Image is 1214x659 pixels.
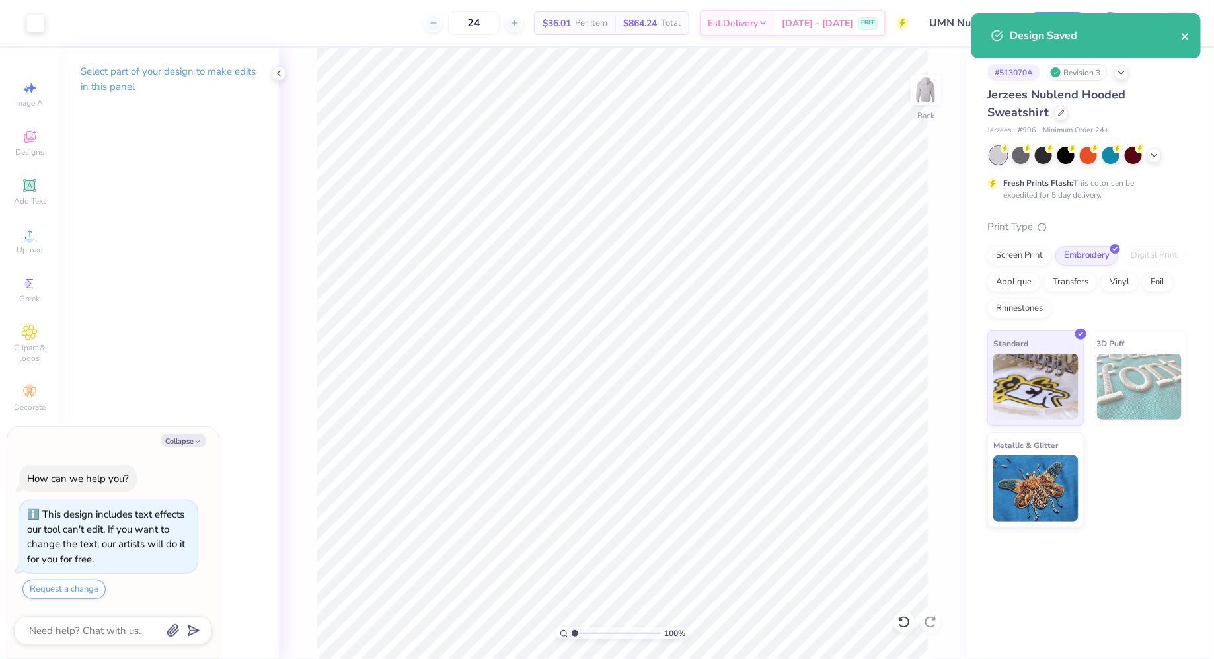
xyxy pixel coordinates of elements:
button: close [1181,28,1190,44]
span: Clipart & logos [7,342,53,364]
span: $864.24 [623,17,657,30]
img: Back [913,77,939,103]
div: Embroidery [1055,246,1118,266]
span: $36.01 [543,17,571,30]
button: Request a change [22,580,106,599]
img: Metallic & Glitter [993,455,1079,522]
span: Decorate [14,402,46,412]
span: Greek [20,293,40,304]
img: Standard [993,354,1079,420]
span: Image AI [15,98,46,108]
input: Untitled Design [919,10,1016,36]
input: – – [448,11,500,35]
div: How can we help you? [27,472,129,485]
div: # 513070A [987,64,1040,81]
span: 100 % [664,627,685,639]
span: Est. Delivery [708,17,758,30]
span: Jerzees Nublend Hooded Sweatshirt [987,87,1125,120]
div: Transfers [1044,272,1097,292]
div: Rhinestones [987,299,1051,319]
div: Print Type [987,219,1188,235]
span: Minimum Order: 24 + [1043,125,1109,136]
div: Back [917,110,934,122]
span: Standard [993,336,1028,350]
div: Foil [1142,272,1173,292]
div: Vinyl [1101,272,1138,292]
span: Add Text [14,196,46,206]
span: Jerzees [987,125,1011,136]
span: Upload [17,245,43,255]
div: Applique [987,272,1040,292]
div: This color can be expedited for 5 day delivery. [1003,177,1166,201]
span: # 996 [1018,125,1036,136]
div: This design includes text effects our tool can't edit. If you want to change the text, our artist... [27,508,185,566]
span: Total [661,17,681,30]
p: Select part of your design to make edits in this panel [81,64,258,95]
span: Metallic & Glitter [993,438,1059,452]
div: Revision 3 [1047,64,1108,81]
img: 3D Puff [1097,354,1182,420]
div: Digital Print [1122,246,1186,266]
div: Screen Print [987,246,1051,266]
button: Collapse [161,434,206,447]
span: [DATE] - [DATE] [782,17,853,30]
strong: Fresh Prints Flash: [1003,178,1073,188]
span: Designs [15,147,44,157]
span: 3D Puff [1097,336,1125,350]
span: FREE [861,19,875,28]
span: Per Item [575,17,607,30]
div: Design Saved [1010,28,1181,44]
